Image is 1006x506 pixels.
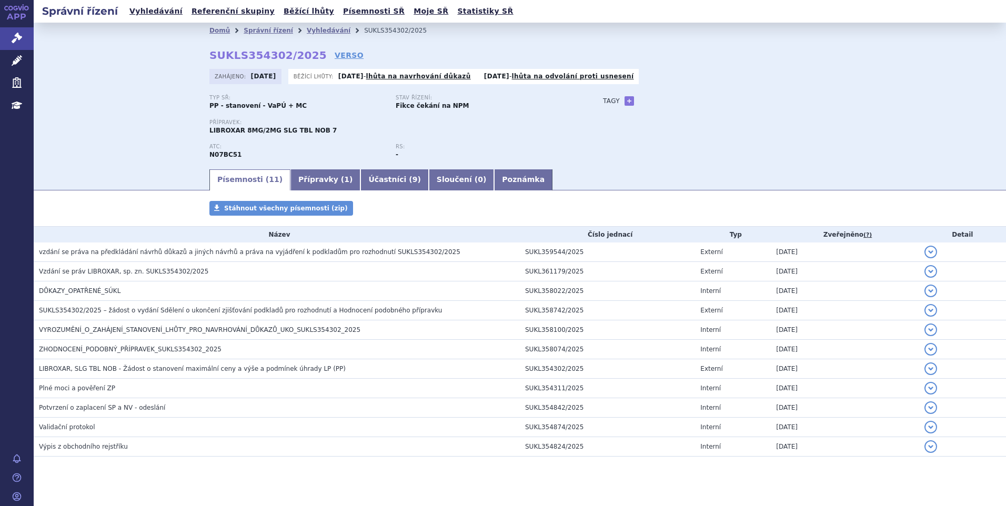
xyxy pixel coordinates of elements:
abbr: (?) [863,231,872,239]
span: DŮKAZY_OPATŘENÉ_SÚKL [39,287,120,295]
a: Běžící lhůty [280,4,337,18]
li: SUKLS354302/2025 [364,23,440,38]
th: Detail [919,227,1006,242]
p: RS: [396,144,571,150]
a: Statistiky SŘ [454,4,516,18]
th: Typ [695,227,771,242]
td: SUKL359544/2025 [520,242,695,262]
a: lhůta na navrhování důkazů [366,73,471,80]
span: Interní [700,423,721,431]
span: Plné moci a pověření ZP [39,384,115,392]
a: Písemnosti (11) [209,169,290,190]
strong: Fikce čekání na NPM [396,102,469,109]
a: Účastníci (9) [360,169,428,190]
strong: PP - stanovení - VaPÚ + MC [209,102,307,109]
td: [DATE] [771,437,919,457]
strong: - [396,151,398,158]
p: ATC: [209,144,385,150]
a: + [625,96,634,106]
span: Validační protokol [39,423,95,431]
strong: [DATE] [484,73,509,80]
h3: Tagy [603,95,620,107]
span: 9 [413,175,418,184]
td: SUKL358742/2025 [520,301,695,320]
th: Zveřejněno [771,227,919,242]
span: Interní [700,326,721,333]
td: SUKL354824/2025 [520,437,695,457]
span: Zahájeno: [215,72,248,80]
button: detail [924,285,937,297]
a: Přípravky (1) [290,169,360,190]
a: Domů [209,27,230,34]
span: Interní [700,443,721,450]
a: VERSO [335,50,364,60]
strong: [DATE] [338,73,364,80]
a: Poznámka [494,169,552,190]
button: detail [924,323,937,336]
a: Stáhnout všechny písemnosti (zip) [209,201,353,216]
a: lhůta na odvolání proti usnesení [512,73,634,80]
td: [DATE] [771,340,919,359]
td: SUKL358074/2025 [520,340,695,359]
td: [DATE] [771,242,919,262]
p: Typ SŘ: [209,95,385,101]
span: Externí [700,268,722,275]
p: - [338,72,471,80]
strong: [DATE] [251,73,276,80]
td: SUKL358100/2025 [520,320,695,340]
button: detail [924,382,937,394]
td: [DATE] [771,418,919,437]
td: [DATE] [771,359,919,379]
a: Vyhledávání [126,4,186,18]
span: SUKLS354302/2025 – žádost o vydání Sdělení o ukončení zjišťování podkladů pro rozhodnutí a Hodnoc... [39,307,442,314]
td: [DATE] [771,320,919,340]
span: LIBROXAR 8MG/2MG SLG TBL NOB 7 [209,127,337,134]
span: Interní [700,287,721,295]
span: VYROZUMĚNÍ_O_ZAHÁJENÍ_STANOVENÍ_LHŮTY_PRO_NAVRHOVÁNÍ_DŮKAZŮ_UKO_SUKLS354302_2025 [39,326,360,333]
button: detail [924,265,937,278]
a: Referenční skupiny [188,4,278,18]
td: [DATE] [771,398,919,418]
p: - [484,72,634,80]
button: detail [924,401,937,414]
span: Interní [700,404,721,411]
td: SUKL354302/2025 [520,359,695,379]
span: Externí [700,248,722,256]
a: Vyhledávání [307,27,350,34]
span: Interní [700,384,721,392]
p: Stav řízení: [396,95,571,101]
td: SUKL358022/2025 [520,281,695,301]
span: Potvrzení o zaplacení SP a NV - odeslání [39,404,165,411]
span: vzdání se práva na předkládání návrhů důkazů a jiných návrhů a práva na vyjádření k podkladům pro... [39,248,460,256]
a: Sloučení (0) [429,169,494,190]
span: Externí [700,365,722,372]
td: SUKL354874/2025 [520,418,695,437]
button: detail [924,421,937,433]
span: Externí [700,307,722,314]
a: Písemnosti SŘ [340,4,408,18]
button: detail [924,304,937,317]
button: detail [924,440,937,453]
th: Název [34,227,520,242]
th: Číslo jednací [520,227,695,242]
span: Výpis z obchodního rejstříku [39,443,128,450]
button: detail [924,246,937,258]
a: Správní řízení [244,27,293,34]
a: Moje SŘ [410,4,451,18]
span: 11 [269,175,279,184]
td: [DATE] [771,262,919,281]
span: LIBROXAR, SLG TBL NOB - Žádost o stanovení maximální ceny a výše a podmínek úhrady LP (PP) [39,365,346,372]
td: SUKL354842/2025 [520,398,695,418]
span: Běžící lhůty: [294,72,336,80]
span: 1 [344,175,349,184]
span: ZHODNOCENÍ_PODOBNÝ_PŘÍPRAVEK_SUKLS354302_2025 [39,346,222,353]
strong: BUPRENORFIN, KOMBINACE [209,151,242,158]
span: Interní [700,346,721,353]
strong: SUKLS354302/2025 [209,49,327,62]
td: [DATE] [771,301,919,320]
td: SUKL354311/2025 [520,379,695,398]
td: SUKL361179/2025 [520,262,695,281]
span: Stáhnout všechny písemnosti (zip) [224,205,348,212]
button: detail [924,343,937,356]
p: Přípravek: [209,119,582,126]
